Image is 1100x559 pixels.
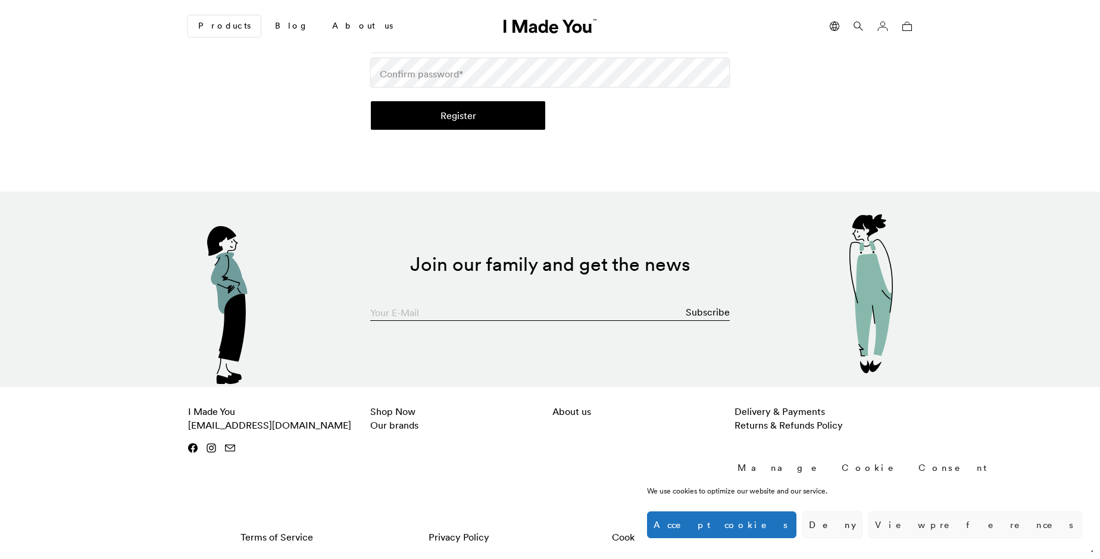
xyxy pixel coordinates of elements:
label: Confirm password [380,67,463,81]
a: Shop Now [370,405,415,417]
a: Delivery & Payments [735,405,825,417]
a: Products [188,15,261,37]
button: Accept cookies [647,511,796,538]
button: Subscribe [686,300,730,324]
a: Returns & Refunds Policy [735,419,843,431]
p: I Made You [188,405,365,432]
button: Deny [802,511,862,538]
a: Blog [265,16,318,36]
button: Register [371,101,545,130]
div: We use cookies to optimize our website and our service. [647,486,905,496]
a: [EMAIL_ADDRESS][DOMAIN_NAME] [188,419,351,431]
div: Manage Cookie Consent [737,461,992,474]
h2: Join our family and get the news [223,253,877,276]
a: Terms of Service [188,524,365,549]
a: Cookie Policy [552,524,730,549]
a: About us [552,405,591,417]
a: Our brands [370,419,418,431]
a: About us [323,16,402,36]
button: View preferences [868,511,1082,538]
a: Privacy Policy [370,524,548,549]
